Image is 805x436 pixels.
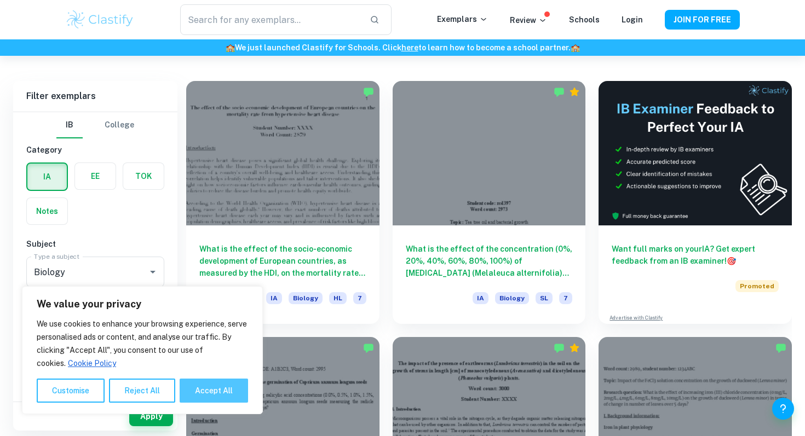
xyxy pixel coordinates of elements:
h6: What is the effect of the socio-economic development of European countries, as measured by the HD... [199,243,366,279]
h6: Subject [26,238,164,250]
div: Filter type choice [56,112,134,138]
a: Want full marks on yourIA? Get expert feedback from an IB examiner!PromotedAdvertise with Clastify [599,81,792,324]
span: Promoted [735,280,779,292]
a: Schools [569,15,600,24]
button: JOIN FOR FREE [665,10,740,30]
img: Thumbnail [599,81,792,225]
button: Open [145,264,160,280]
button: College [105,112,134,138]
button: Accept All [180,379,248,403]
h6: Category [26,144,164,156]
span: HL [329,292,347,304]
span: 7 [559,292,572,304]
a: What is the effect of the socio-economic development of European countries, as measured by the HD... [186,81,380,324]
span: SL [536,292,553,304]
button: Help and Feedback [772,398,794,420]
h6: What is the effect of the concentration (0%, 20%, 40%, 60%, 80%, 100%) of [MEDICAL_DATA] (Melaleu... [406,243,573,279]
img: Marked [363,86,374,97]
p: We value your privacy [37,298,248,311]
button: TOK [123,163,164,189]
div: Premium [569,342,580,353]
span: 🏫 [571,43,580,52]
button: Customise [37,379,105,403]
span: 🏫 [226,43,235,52]
span: Biology [495,292,529,304]
p: Review [510,14,547,26]
label: Type a subject [34,252,79,261]
p: Exemplars [437,13,488,25]
img: Marked [363,342,374,353]
span: IA [266,292,282,304]
a: Login [622,15,643,24]
button: Apply [129,406,173,426]
a: Cookie Policy [67,358,117,368]
h6: Filter exemplars [13,81,177,112]
span: 🎯 [727,257,736,265]
button: Notes [27,198,67,224]
span: 7 [353,292,366,304]
button: Reject All [109,379,175,403]
a: here [401,43,418,52]
div: We value your privacy [22,286,263,414]
span: IA [473,292,488,304]
p: We use cookies to enhance your browsing experience, serve personalised ads or content, and analys... [37,317,248,370]
a: Advertise with Clastify [610,314,663,322]
button: EE [75,163,116,189]
img: Marked [554,342,565,353]
button: IA [27,164,67,190]
button: IB [56,112,83,138]
h6: Want full marks on your IA ? Get expert feedback from an IB examiner! [612,243,779,267]
img: Marked [554,86,565,97]
input: Search for any exemplars... [180,4,361,35]
h6: We just launched Clastify for Schools. Click to learn how to become a school partner. [2,42,803,54]
a: What is the effect of the concentration (0%, 20%, 40%, 60%, 80%, 100%) of [MEDICAL_DATA] (Melaleu... [393,81,586,324]
img: Marked [775,342,786,353]
div: Premium [569,86,580,97]
span: Biology [289,292,323,304]
img: Clastify logo [65,9,135,31]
